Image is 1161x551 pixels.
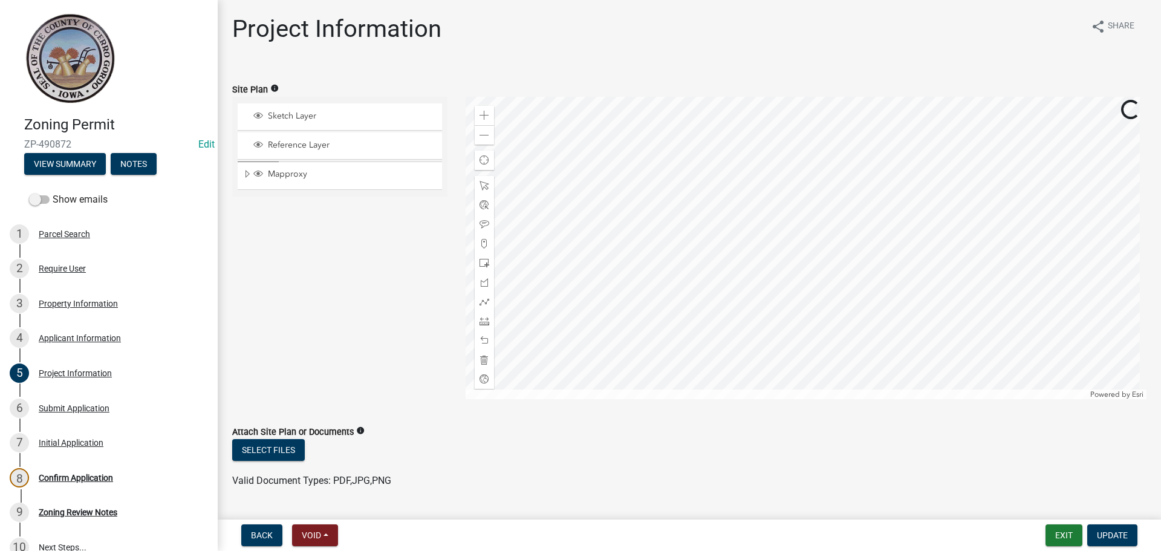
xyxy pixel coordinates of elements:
span: ZP-490872 [24,139,193,150]
div: Confirm Application [39,474,113,482]
span: Reference Layer [265,140,438,151]
i: share [1091,19,1105,34]
div: 1 [10,224,29,244]
li: Sketch Layer [238,103,442,131]
label: Attach Site Plan or Documents [232,428,354,437]
wm-modal-confirm: Summary [24,160,106,169]
div: Property Information [39,299,118,308]
span: Share [1108,19,1134,34]
div: Initial Application [39,439,103,447]
a: Edit [198,139,215,150]
div: 9 [10,503,29,522]
div: Reference Layer [252,140,438,152]
label: Show emails [29,192,108,207]
span: Mapproxy [265,169,438,180]
button: Notes [111,153,157,175]
button: Exit [1046,524,1082,546]
button: shareShare [1081,15,1144,38]
div: 6 [10,399,29,418]
div: Zoom out [475,125,494,145]
span: Back [251,530,273,540]
div: Require User [39,264,86,273]
span: Valid Document Types: PDF,JPG,PNG [232,475,391,486]
div: Parcel Search [39,230,90,238]
img: Cerro Gordo County, Iowa [24,13,115,103]
span: Void [302,530,321,540]
h4: Zoning Permit [24,116,208,134]
div: Zoom in [475,106,494,125]
wm-modal-confirm: Notes [111,160,157,169]
div: Zoning Review Notes [39,508,117,517]
h1: Project Information [232,15,441,44]
ul: Layer List [236,100,443,193]
div: 4 [10,328,29,348]
div: Powered by [1087,390,1146,399]
i: info [270,84,279,93]
div: Sketch Layer [252,111,438,123]
div: 3 [10,294,29,313]
button: Back [241,524,282,546]
div: 8 [10,468,29,487]
span: Update [1097,530,1128,540]
div: Project Information [39,369,112,377]
div: Mapproxy [252,169,438,181]
div: Submit Application [39,404,109,412]
button: Void [292,524,338,546]
a: Esri [1132,390,1143,399]
i: info [356,426,365,435]
div: Find my location [475,151,494,170]
span: Expand [242,169,252,181]
li: Reference Layer [238,132,442,160]
label: Site Plan [232,86,268,94]
div: Applicant Information [39,334,121,342]
button: Select files [232,439,305,461]
span: Sketch Layer [265,111,438,122]
div: 2 [10,259,29,278]
div: 5 [10,364,29,383]
wm-modal-confirm: Edit Application Number [198,139,215,150]
button: View Summary [24,153,106,175]
button: Update [1087,524,1137,546]
li: Mapproxy [238,161,442,189]
div: 7 [10,433,29,452]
